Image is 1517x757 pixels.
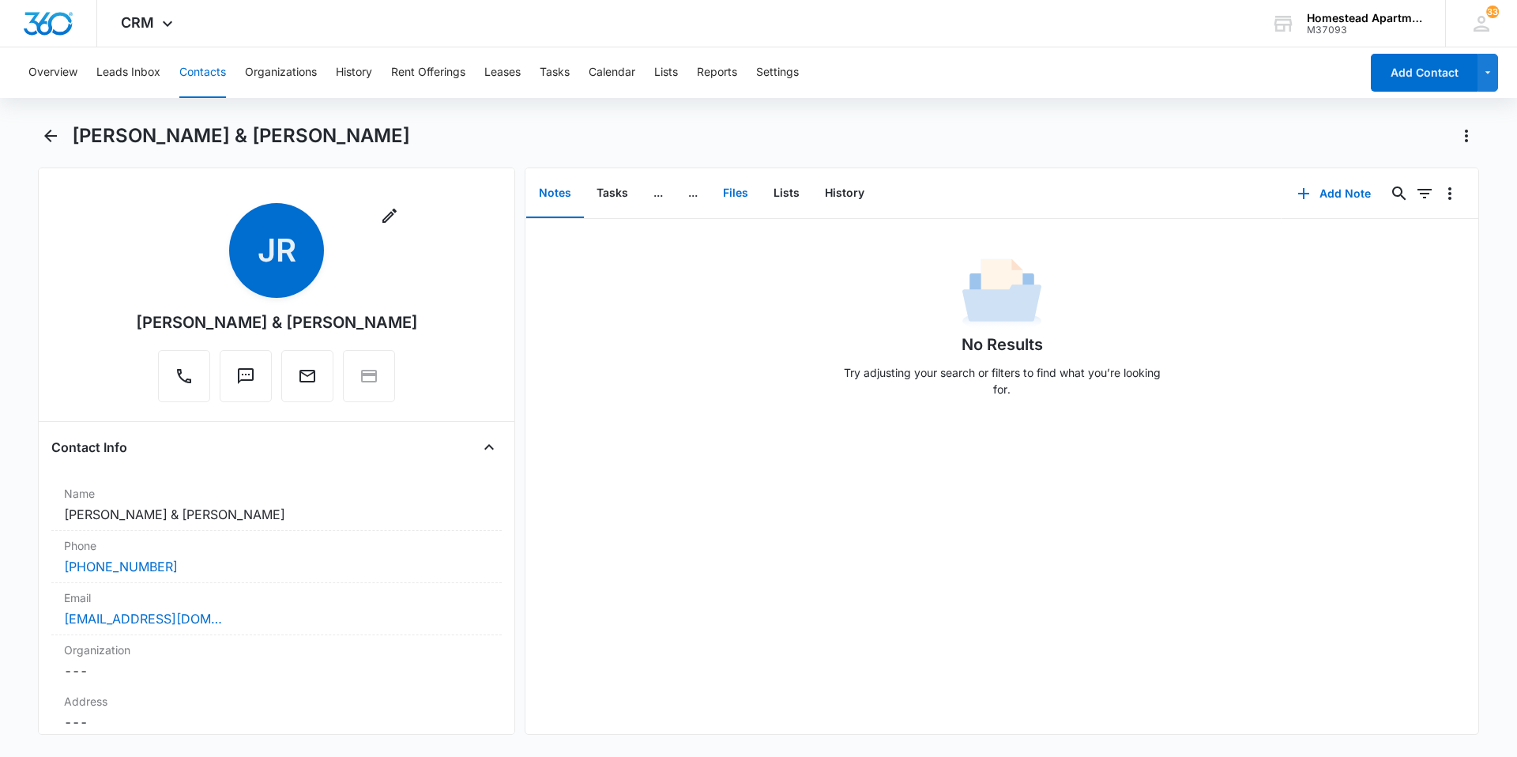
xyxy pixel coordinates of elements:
a: Email [281,375,333,388]
button: Text [220,350,272,402]
button: Email [281,350,333,402]
h4: Contact Info [51,438,127,457]
button: Add Contact [1371,54,1477,92]
label: Address [64,693,489,710]
h1: [PERSON_NAME] & [PERSON_NAME] [72,124,410,148]
button: Close [476,435,502,460]
button: Search... [1387,181,1412,206]
img: No Data [962,254,1041,333]
button: Organizations [245,47,317,98]
button: Tasks [584,169,641,218]
button: Leases [484,47,521,98]
button: Files [710,169,761,218]
span: CRM [121,14,154,31]
h1: No Results [962,333,1043,356]
a: Text [220,375,272,388]
label: Email [64,589,489,606]
button: Tasks [540,47,570,98]
span: 33 [1486,6,1499,18]
div: account id [1307,24,1422,36]
button: Back [38,123,62,149]
button: Add Note [1282,175,1387,213]
button: Actions [1454,123,1479,149]
button: Calendar [589,47,635,98]
div: [PERSON_NAME] & [PERSON_NAME] [136,311,418,334]
p: Try adjusting your search or filters to find what you’re looking for. [836,364,1168,397]
button: Lists [654,47,678,98]
div: account name [1307,12,1422,24]
div: Organization--- [51,635,502,687]
label: Name [64,485,489,502]
button: ... [676,169,710,218]
button: Call [158,350,210,402]
div: Address--- [51,687,502,739]
dd: --- [64,713,489,732]
button: Contacts [179,47,226,98]
label: Organization [64,642,489,658]
dd: --- [64,661,489,680]
div: Phone[PHONE_NUMBER] [51,531,502,583]
button: Leads Inbox [96,47,160,98]
button: Overflow Menu [1437,181,1462,206]
button: History [812,169,877,218]
button: Settings [756,47,799,98]
span: JR [229,203,324,298]
label: Phone [64,537,489,554]
button: Reports [697,47,737,98]
a: [EMAIL_ADDRESS][DOMAIN_NAME] [64,609,222,628]
div: notifications count [1486,6,1499,18]
button: Overview [28,47,77,98]
button: Notes [526,169,584,218]
a: Call [158,375,210,388]
div: Name[PERSON_NAME] & [PERSON_NAME] [51,479,502,531]
div: Email[EMAIL_ADDRESS][DOMAIN_NAME] [51,583,502,635]
dd: [PERSON_NAME] & [PERSON_NAME] [64,505,489,524]
button: History [336,47,372,98]
button: Rent Offerings [391,47,465,98]
button: Filters [1412,181,1437,206]
button: ... [641,169,676,218]
button: Lists [761,169,812,218]
a: [PHONE_NUMBER] [64,557,178,576]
